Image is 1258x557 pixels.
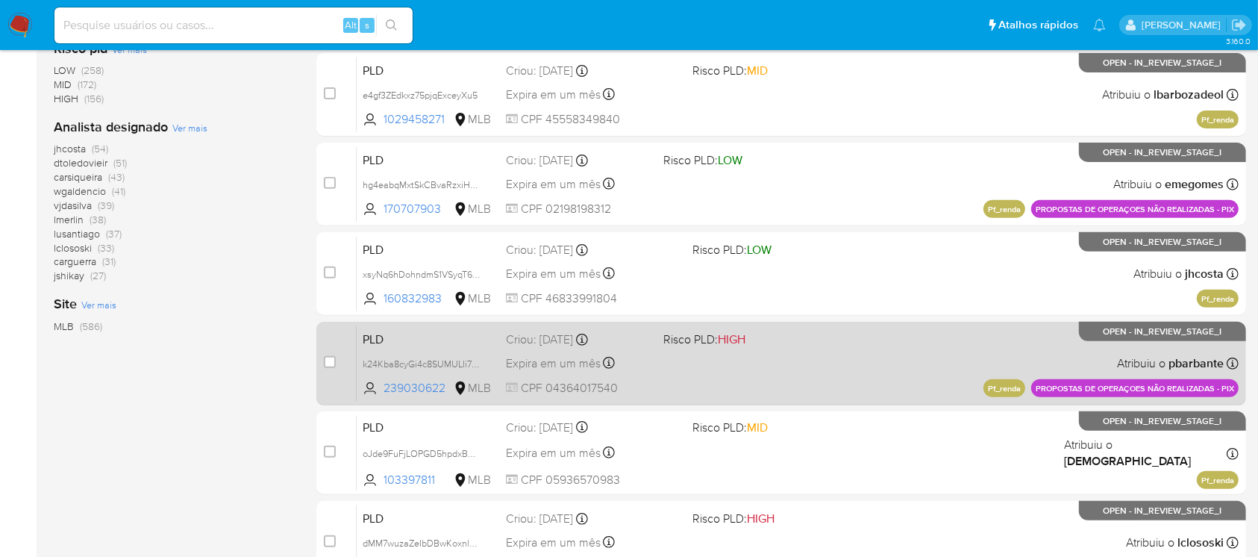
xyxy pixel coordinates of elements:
a: Sair [1231,17,1247,33]
input: Pesquise usuários ou casos... [54,16,413,35]
button: search-icon [376,15,407,36]
p: weverton.gomes@mercadopago.com.br [1142,18,1226,32]
a: Notificações [1093,19,1106,31]
span: 3.160.0 [1226,35,1251,47]
span: Alt [345,18,357,32]
span: Atalhos rápidos [998,17,1078,33]
span: s [365,18,369,32]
